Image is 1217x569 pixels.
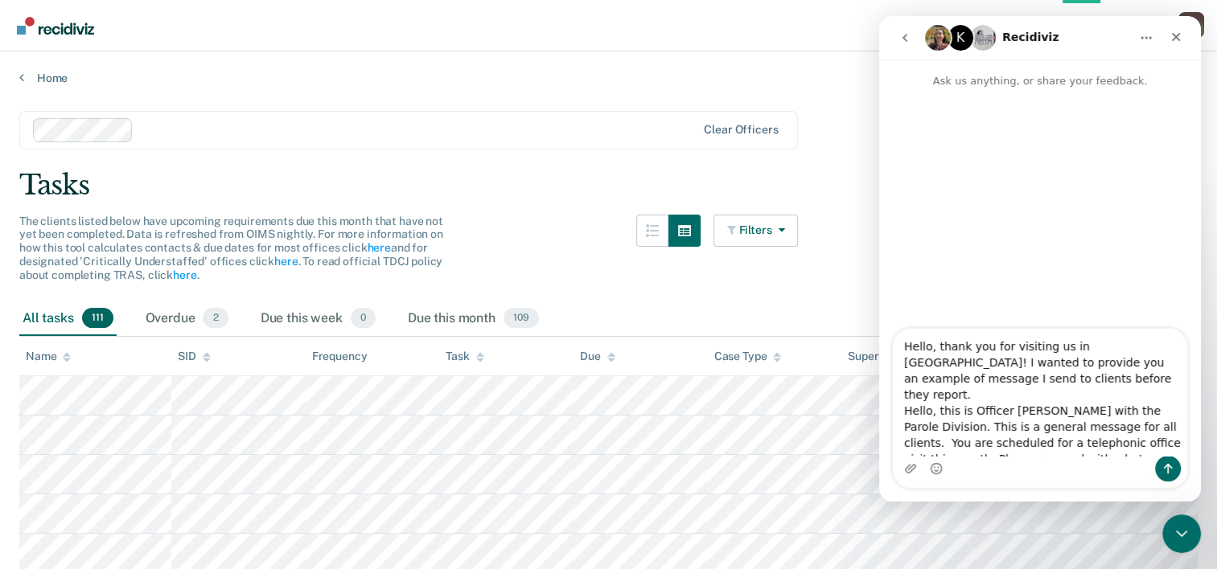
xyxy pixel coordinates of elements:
[1162,514,1201,553] iframe: Intercom live chat
[257,301,379,337] div: Due this week0
[1178,12,1204,38] div: M I
[504,308,539,329] span: 109
[173,268,196,281] a: here
[580,350,615,363] div: Due
[19,169,1198,202] div: Tasks
[203,308,228,329] span: 2
[704,123,778,137] div: Clear officers
[26,350,71,363] div: Name
[19,215,443,281] span: The clients listed below have upcoming requirements due this month that have not yet been complet...
[879,16,1201,501] iframe: Intercom live chat
[367,241,390,254] a: here
[713,215,799,247] button: Filters
[274,255,298,268] a: here
[312,350,368,363] div: Frequency
[178,350,211,363] div: SID
[848,350,953,363] div: Supervision Level
[19,71,1198,85] a: Home
[17,17,94,35] img: Recidiviz
[142,301,232,337] div: Overdue2
[714,350,782,363] div: Case Type
[82,308,113,329] span: 111
[1178,12,1204,38] button: Profile dropdown button
[19,301,117,337] div: All tasks111
[446,350,483,363] div: Task
[351,308,376,329] span: 0
[405,301,542,337] div: Due this month109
